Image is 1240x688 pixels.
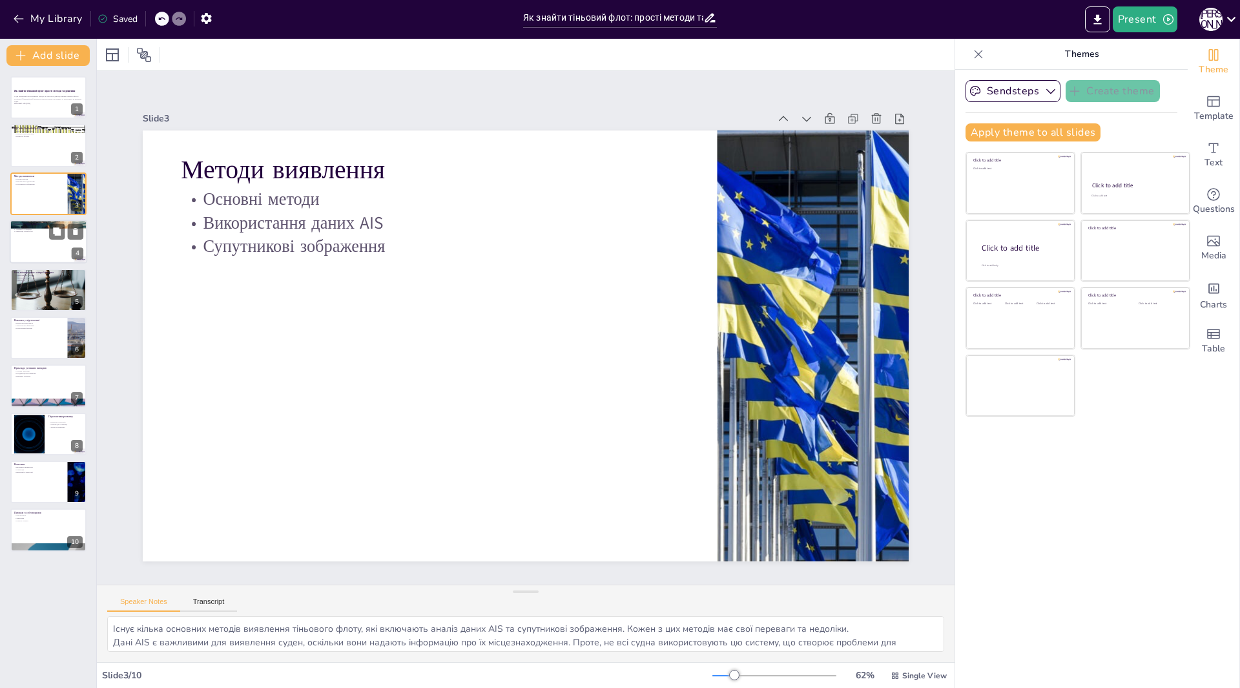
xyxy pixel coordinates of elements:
[14,90,76,93] strong: Як знайти тіньовий флот: прості методи та рішення
[98,13,138,25] div: Saved
[14,466,64,469] p: Важливість виявлення
[989,39,1175,70] p: Themes
[71,440,83,452] div: 8
[580,98,904,647] div: Slide 3
[14,225,83,228] p: Сучасні технології
[10,124,87,167] div: 2
[14,471,64,474] p: Інвестиції в технології
[10,461,87,503] div: 9
[1202,342,1225,356] span: Table
[10,8,88,29] button: My Library
[14,132,83,135] p: Основні характеристики
[1199,63,1228,77] span: Theme
[1199,6,1223,32] button: І [PERSON_NAME]
[10,76,87,119] div: 1
[509,64,778,507] p: Супутникові зображення
[71,392,83,404] div: 7
[14,373,83,375] p: Координація між країнами
[14,519,83,521] p: Спільні зусилля
[14,271,83,275] p: Роль міжнародного співробітництва
[10,269,87,311] div: 5
[14,327,64,329] p: Геополітичні фактори
[1188,132,1239,178] div: Add text boxes
[1193,202,1235,216] span: Questions
[1005,302,1034,306] div: Click to add text
[14,103,83,105] p: Generated with [URL]
[48,415,83,419] p: Перспективи розвитку
[1194,109,1234,123] span: Template
[1201,249,1226,263] span: Media
[14,279,83,282] p: Спільні цілі
[1188,85,1239,132] div: Add ready made slides
[102,669,712,682] div: Slide 3 / 10
[973,167,1066,171] div: Click to add text
[1199,8,1223,31] div: І [PERSON_NAME]
[102,45,123,65] div: Layout
[982,264,1063,267] div: Click to add body
[71,152,83,163] div: 2
[14,318,64,322] p: Виклики у відстеженні
[966,123,1100,141] button: Apply theme to all slides
[10,508,87,551] div: 10
[10,364,87,407] div: 7
[10,220,87,264] div: 4
[6,45,90,66] button: Add slide
[14,178,64,180] p: Основні методи
[14,222,83,226] p: Технології відстеження
[14,514,83,517] p: Обговорення
[14,370,83,373] p: Успішні приклади
[14,127,83,130] p: Що таке тіньовий флот?
[1200,298,1227,312] span: Charts
[14,174,64,178] p: Методи виявлення
[1037,302,1066,306] div: Click to add text
[973,302,1002,306] div: Click to add text
[71,296,83,308] div: 5
[10,317,87,359] div: 6
[14,96,83,103] p: У цій презентації ми розглянемо методи та технології для відстеження тіньового флоту Російської Ф...
[1088,293,1181,298] div: Click to add title
[71,103,83,115] div: 1
[68,224,83,240] button: Delete Slide
[14,180,64,183] p: Використання даних AIS
[973,158,1066,163] div: Click to add title
[1092,182,1178,189] div: Click to add title
[1066,80,1160,102] button: Create theme
[14,183,64,185] p: Супутникові зображення
[14,367,83,371] p: Приклади успішних випадків
[14,276,83,279] p: Міжнародні угоди
[550,88,820,531] p: Основні методи
[14,511,83,515] p: Питання та обговорення
[14,228,83,231] p: Аномалії у поведінці
[1088,225,1181,231] div: Click to add title
[1113,6,1177,32] button: Present
[48,426,83,428] p: Точність виявлення
[49,224,65,240] button: Duplicate Slide
[523,8,703,27] input: Insert title
[10,172,87,215] div: 3
[1188,318,1239,364] div: Add a table
[902,671,947,681] span: Single View
[530,76,799,519] p: Використання даних AIS
[14,134,83,137] p: Вплив на безпеку
[72,248,83,260] div: 4
[71,200,83,211] div: 3
[1139,302,1179,306] div: Click to add text
[71,488,83,499] div: 9
[849,669,880,682] div: 62 %
[136,47,152,63] span: Position
[14,375,83,377] p: Вивчення стратегій
[1088,302,1129,306] div: Click to add text
[14,130,83,132] p: Що таке тіньовий флот
[982,242,1064,253] div: Click to add title
[1188,39,1239,85] div: Change the overall theme
[14,463,64,466] p: Висновки
[1085,6,1110,32] button: Export to PowerPoint
[1188,178,1239,225] div: Get real-time input from your audience
[570,99,850,548] p: Методи виявлення
[973,293,1066,298] div: Click to add title
[1091,194,1177,198] div: Click to add text
[67,536,83,548] div: 10
[180,598,238,612] button: Transcript
[966,80,1060,102] button: Sendsteps
[10,413,87,455] div: 8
